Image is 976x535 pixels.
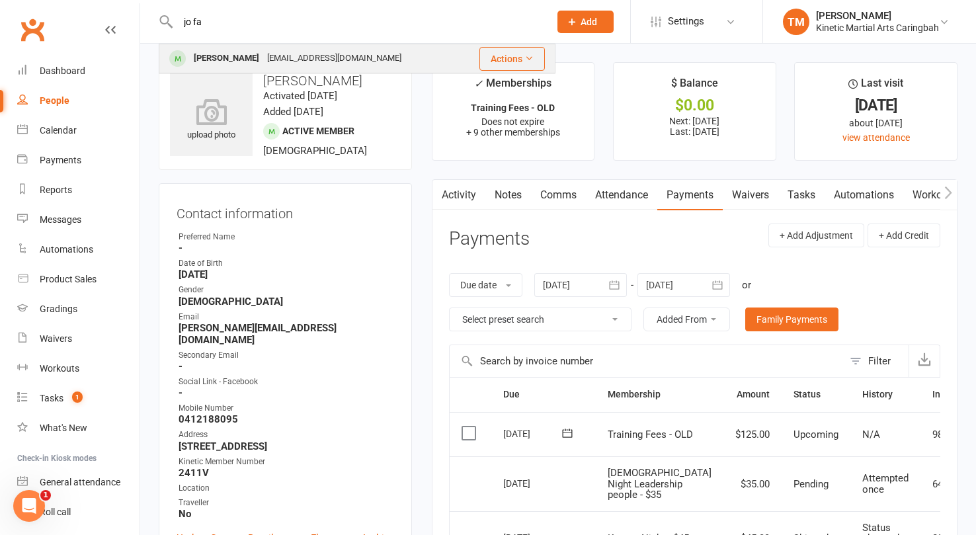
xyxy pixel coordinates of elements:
span: + 9 other memberships [466,127,560,138]
div: about [DATE] [807,116,945,130]
strong: [STREET_ADDRESS] [179,440,394,452]
span: Does not expire [481,116,544,127]
span: N/A [862,429,880,440]
a: Activity [432,180,485,210]
div: Waivers [40,333,72,344]
th: History [850,378,920,411]
i: ✓ [474,77,483,90]
div: Mobile Number [179,402,394,415]
span: 1 [72,391,83,403]
span: Pending [793,478,829,490]
strong: [DEMOGRAPHIC_DATA] [179,296,394,308]
a: Automations [17,235,140,265]
div: What's New [40,423,87,433]
a: Payments [657,180,723,210]
div: [DATE] [807,99,945,112]
div: Gradings [40,304,77,314]
iframe: Intercom live chat [13,490,45,522]
div: [EMAIL_ADDRESS][DOMAIN_NAME] [263,49,405,68]
div: [PERSON_NAME] [816,10,939,22]
strong: 2411V [179,467,394,479]
a: Tasks [778,180,825,210]
a: view attendance [842,132,910,143]
strong: Training Fees - OLD [471,103,555,113]
a: Family Payments [745,308,838,331]
div: Memberships [474,75,551,99]
a: Roll call [17,497,140,527]
strong: No [179,508,394,520]
span: Attempted once [862,472,909,495]
button: Actions [479,47,545,71]
div: Date of Birth [179,257,394,270]
button: + Add Credit [868,224,940,247]
button: Add [557,11,614,33]
span: Add [581,17,597,27]
strong: - [179,387,394,399]
a: Comms [531,180,586,210]
span: [DEMOGRAPHIC_DATA] Night Leadership people - $35 [608,467,712,501]
div: Messages [40,214,81,225]
th: Due [491,378,596,411]
div: $0.00 [626,99,764,112]
a: Workouts [903,180,966,210]
h3: [PERSON_NAME] [170,73,401,88]
button: Added From [643,308,730,331]
h3: Payments [449,229,530,249]
strong: - [179,242,394,254]
div: [DATE] [503,473,564,493]
span: Settings [668,7,704,36]
span: Active member [282,126,354,136]
strong: - [179,360,394,372]
div: Tasks [40,393,63,403]
a: Automations [825,180,903,210]
div: People [40,95,69,106]
th: Amount [723,378,782,411]
div: Payments [40,155,81,165]
a: Waivers [17,324,140,354]
a: People [17,86,140,116]
a: Dashboard [17,56,140,86]
div: Kinetic Martial Arts Caringbah [816,22,939,34]
div: $ Balance [671,75,718,99]
th: Status [782,378,850,411]
div: Last visit [848,75,903,99]
a: Waivers [723,180,778,210]
th: Membership [596,378,723,411]
a: Reports [17,175,140,205]
div: Product Sales [40,274,97,284]
div: [DATE] [503,423,564,444]
div: Social Link - Facebook [179,376,394,388]
input: Search by invoice number [450,345,843,377]
a: Notes [485,180,531,210]
time: Activated [DATE] [263,90,337,102]
div: Dashboard [40,65,85,76]
span: Training Fees - OLD [608,429,693,440]
a: Calendar [17,116,140,145]
div: upload photo [170,99,253,142]
a: Tasks 1 [17,384,140,413]
div: Preferred Name [179,231,394,243]
div: Secondary Email [179,349,394,362]
strong: [DATE] [179,268,394,280]
input: Search... [174,13,540,31]
span: [DEMOGRAPHIC_DATA] [263,145,367,157]
div: Roll call [40,507,71,517]
h3: Contact information [177,201,394,221]
a: Product Sales [17,265,140,294]
a: Payments [17,145,140,175]
td: $35.00 [723,456,782,511]
div: General attendance [40,477,120,487]
button: Filter [843,345,909,377]
span: Upcoming [793,429,838,440]
a: Gradings [17,294,140,324]
p: Next: [DATE] Last: [DATE] [626,116,764,137]
div: Automations [40,244,93,255]
div: Filter [868,353,891,369]
strong: [PERSON_NAME][EMAIL_ADDRESS][DOMAIN_NAME] [179,322,394,346]
a: Attendance [586,180,657,210]
div: [PERSON_NAME] [190,49,263,68]
div: Reports [40,185,72,195]
span: 1 [40,490,51,501]
div: Workouts [40,363,79,374]
div: Location [179,482,394,495]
